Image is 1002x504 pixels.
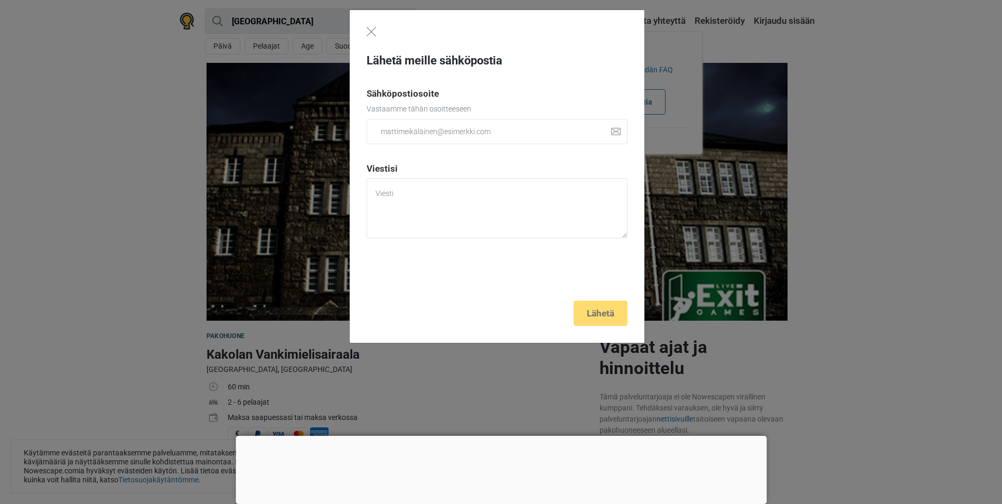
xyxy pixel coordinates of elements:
label: Sähköpostiosoite [367,87,439,101]
img: close [611,128,621,135]
label: Viestisi [367,162,398,176]
button: Close [367,27,376,36]
input: mattimeikäläinen@esimerkki.com [367,119,628,144]
p: Vastaamme tähän osoitteeseen [367,105,628,114]
img: close [367,27,376,36]
h3: Lähetä meille sähköpostia [367,52,628,69]
iframe: reCAPTCHA [367,254,527,295]
iframe: Advertisement [236,436,766,501]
